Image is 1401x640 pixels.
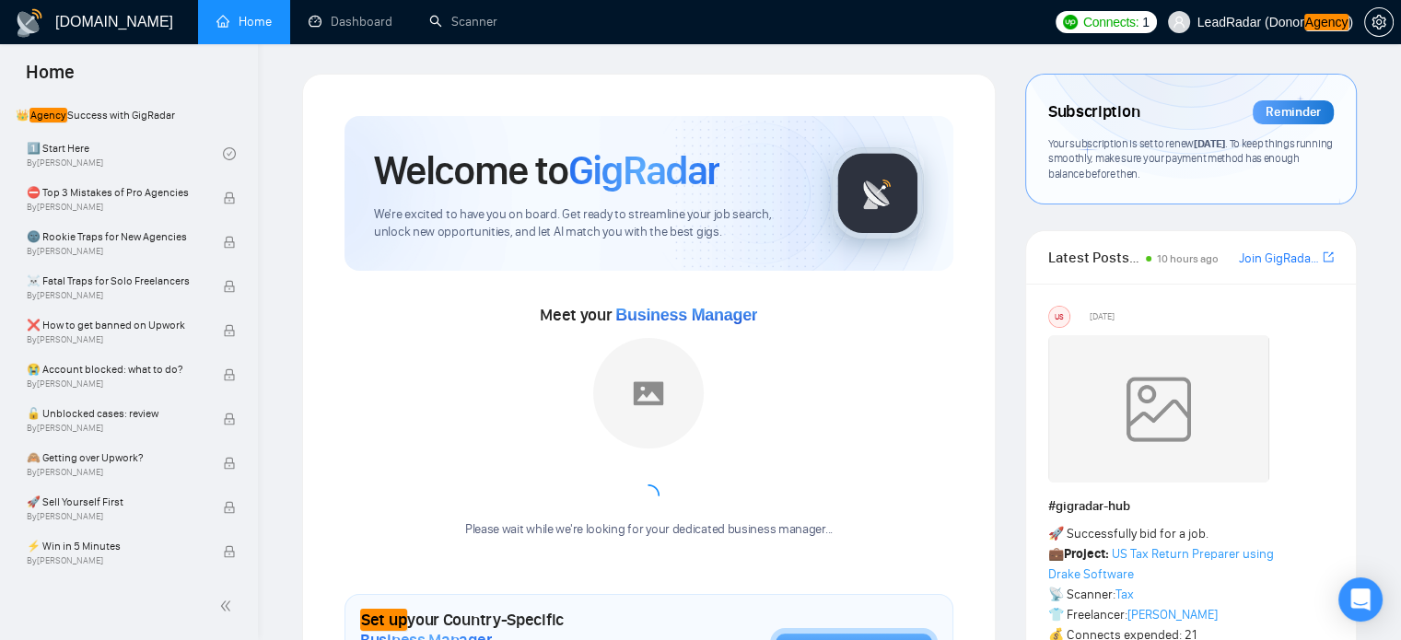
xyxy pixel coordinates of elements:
[1090,308,1115,325] span: [DATE]
[27,227,204,246] span: 🌚 Rookie Traps for New Agencies
[1048,546,1274,582] a: US Tax Return Preparer using Drake Software
[1115,587,1134,602] a: Tax
[223,545,236,558] span: lock
[1364,15,1394,29] a: setting
[27,272,204,290] span: ☠️ Fatal Traps for Solo Freelancers
[1157,252,1219,265] span: 10 hours ago
[27,183,204,202] span: ⛔ Top 3 Mistakes of Pro Agencies
[216,14,272,29] a: homeHome
[27,423,204,434] span: By [PERSON_NAME]
[223,192,236,204] span: lock
[374,145,719,195] h1: Welcome to
[615,306,757,324] span: Business Manager
[27,537,204,555] span: ⚡ Win in 5 Minutes
[1048,97,1139,128] span: Subscription
[223,147,236,160] span: check-circle
[223,280,236,293] span: lock
[27,316,204,334] span: ❌ How to get banned on Upwork
[1049,307,1069,327] div: US
[11,59,89,98] span: Home
[219,597,238,615] span: double-left
[27,334,204,345] span: By [PERSON_NAME]
[1048,335,1269,483] img: weqQh+iSagEgQAAAABJRU5ErkJggg==
[1194,136,1225,150] span: [DATE]
[1239,249,1319,269] a: Join GigRadar Slack Community
[360,609,407,631] em: Set up
[1253,100,1334,124] div: Reminder
[454,521,844,539] div: Please wait while we're looking for your dedicated business manager...
[27,511,204,522] span: By [PERSON_NAME]
[1048,246,1140,269] span: Latest Posts from the GigRadar Community
[1063,15,1078,29] img: upwork-logo.png
[27,493,204,511] span: 🚀 Sell Yourself First
[1323,250,1334,264] span: export
[540,305,757,325] span: Meet your
[1048,496,1334,517] h1: # gigradar-hub
[832,147,924,239] img: gigradar-logo.png
[429,14,497,29] a: searchScanner
[1323,249,1334,266] a: export
[27,134,223,174] a: 1️⃣ Start HereBy[PERSON_NAME]
[223,457,236,470] span: lock
[223,413,236,425] span: lock
[1304,14,1349,30] em: Agency
[27,378,204,390] span: By [PERSON_NAME]
[568,145,719,195] span: GigRadar
[1142,12,1150,32] span: 1
[1338,577,1383,622] div: Open Intercom Messenger
[1048,136,1333,180] span: Your subscription is set to renew . To keep things running smoothly, make sure your payment metho...
[1064,546,1109,562] strong: Project:
[27,290,204,301] span: By [PERSON_NAME]
[15,8,44,38] img: logo
[1173,16,1185,29] span: user
[27,246,204,257] span: By [PERSON_NAME]
[593,338,704,448] img: placeholder.png
[27,404,204,423] span: 🔓 Unblocked cases: review
[223,368,236,381] span: lock
[27,202,204,213] span: By [PERSON_NAME]
[27,448,204,467] span: 🙈 Getting over Upwork?
[1127,607,1218,623] a: [PERSON_NAME]
[8,97,249,134] span: 👑 Success with GigRadar
[309,14,392,29] a: dashboardDashboard
[27,360,204,378] span: 😭 Account blocked: what to do?
[633,480,664,511] span: loading
[223,236,236,249] span: lock
[1197,16,1353,29] span: LeadRadar (Donor )
[29,108,67,122] em: Agency
[1083,12,1138,32] span: Connects:
[27,467,204,478] span: By [PERSON_NAME]
[223,324,236,337] span: lock
[1364,7,1394,37] button: setting
[223,501,236,514] span: lock
[374,206,802,241] span: We're excited to have you on board. Get ready to streamline your job search, unlock new opportuni...
[27,555,204,566] span: By [PERSON_NAME]
[1365,15,1393,29] span: setting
